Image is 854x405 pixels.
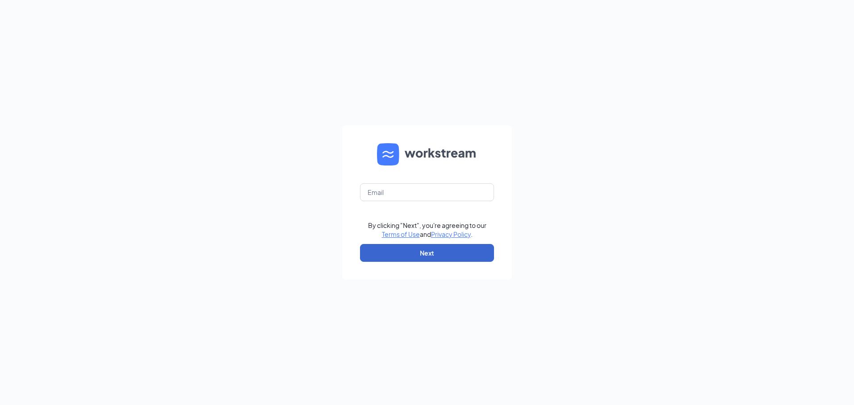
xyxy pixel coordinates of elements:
img: WS logo and Workstream text [377,143,477,165]
div: By clicking "Next", you're agreeing to our and . [368,221,486,239]
input: Email [360,183,494,201]
button: Next [360,244,494,262]
a: Privacy Policy [431,230,471,238]
a: Terms of Use [382,230,420,238]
